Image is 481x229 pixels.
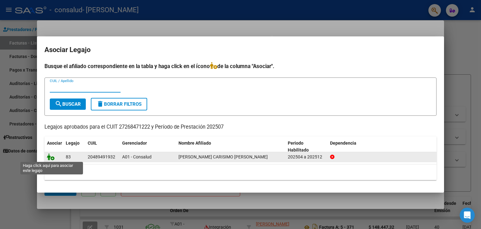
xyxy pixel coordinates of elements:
span: BENEDIT CARISIMO JUAN PABLO [178,154,268,159]
datatable-header-cell: Nombre Afiliado [176,136,285,157]
h2: Asociar Legajo [44,44,437,56]
datatable-header-cell: Legajo [63,136,85,157]
span: Buscar [55,101,81,107]
datatable-header-cell: Periodo Habilitado [285,136,328,157]
span: Dependencia [330,141,356,146]
span: CUIL [88,141,97,146]
h4: Busque el afiliado correspondiente en la tabla y haga click en el ícono de la columna "Asociar". [44,62,437,70]
div: 202504 a 202512 [288,153,325,161]
span: Nombre Afiliado [178,141,211,146]
span: Periodo Habilitado [288,141,309,153]
span: 83 [66,154,71,159]
mat-icon: search [55,100,62,108]
div: Open Intercom Messenger [460,208,475,223]
p: Legajos aprobados para el CUIT 27268471222 y Período de Prestación 202507 [44,123,437,131]
button: Buscar [50,99,86,110]
span: Legajo [66,141,80,146]
span: Gerenciador [122,141,147,146]
div: 20489491932 [88,153,115,161]
mat-icon: delete [96,100,104,108]
span: A01 - Consalud [122,154,152,159]
datatable-header-cell: Asociar [44,136,63,157]
div: 1 registros [44,164,437,180]
button: Borrar Filtros [91,98,147,110]
datatable-header-cell: Gerenciador [120,136,176,157]
span: Borrar Filtros [96,101,142,107]
datatable-header-cell: Dependencia [328,136,437,157]
span: Asociar [47,141,62,146]
datatable-header-cell: CUIL [85,136,120,157]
